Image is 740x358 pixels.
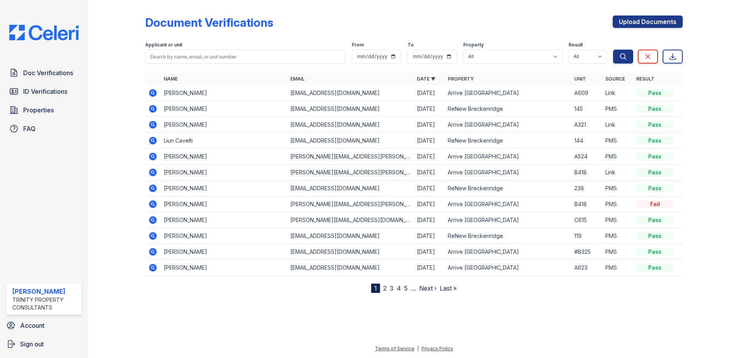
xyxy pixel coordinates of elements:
a: Result [636,76,654,82]
td: PMS [602,101,633,117]
td: Liun Cavelti [161,133,287,149]
a: Date ▼ [417,76,435,82]
td: Arrive [GEOGRAPHIC_DATA] [445,244,571,260]
td: [DATE] [414,165,445,181]
td: C615 [571,212,602,228]
div: Pass [636,248,673,256]
td: [EMAIL_ADDRESS][DOMAIN_NAME] [287,133,414,149]
a: Doc Verifications [6,65,82,81]
td: [PERSON_NAME] [161,212,287,228]
td: #B325 [571,244,602,260]
span: Sign out [20,339,44,349]
div: [PERSON_NAME] [12,287,79,296]
a: Terms of Service [375,346,415,351]
td: [PERSON_NAME] [161,196,287,212]
td: Arrive [GEOGRAPHIC_DATA] [445,260,571,276]
td: 144 [571,133,602,149]
td: [DATE] [414,196,445,212]
td: [PERSON_NAME][EMAIL_ADDRESS][PERSON_NAME][DOMAIN_NAME] [287,165,414,181]
td: [DATE] [414,85,445,101]
a: 4 [397,284,401,292]
td: Link [602,117,633,133]
td: [DATE] [414,117,445,133]
td: [DATE] [414,149,445,165]
td: [DATE] [414,212,445,228]
div: Pass [636,89,673,97]
td: ReNew Breckenridge [445,101,571,117]
a: Last » [440,284,457,292]
td: [EMAIL_ADDRESS][DOMAIN_NAME] [287,228,414,244]
td: A609 [571,85,602,101]
td: A623 [571,260,602,276]
td: Link [602,165,633,181]
td: [DATE] [414,181,445,196]
td: [PERSON_NAME] [161,149,287,165]
td: Arrive [GEOGRAPHIC_DATA] [445,212,571,228]
td: PMS [602,228,633,244]
td: PMS [602,133,633,149]
label: Result [569,42,583,48]
td: [PERSON_NAME] [161,228,287,244]
td: ReNew Breckenridge [445,133,571,149]
td: 145 [571,101,602,117]
a: Property [448,76,474,82]
td: 119 [571,228,602,244]
td: [PERSON_NAME] [161,181,287,196]
td: [PERSON_NAME][EMAIL_ADDRESS][DOMAIN_NAME] [287,212,414,228]
div: Trinity Property Consultants [12,296,79,312]
span: Doc Verifications [23,68,73,77]
td: [DATE] [414,260,445,276]
td: [PERSON_NAME][EMAIL_ADDRESS][PERSON_NAME][DOMAIN_NAME] [287,149,414,165]
td: Arrive [GEOGRAPHIC_DATA] [445,149,571,165]
td: [PERSON_NAME] [161,117,287,133]
td: PMS [602,244,633,260]
td: B418 [571,165,602,181]
a: Unit [574,76,586,82]
td: PMS [602,212,633,228]
img: CE_Logo_Blue-a8612792a0a2168367f1c8372b55b34899dd931a85d93a1a3d3e32e68fde9ad4.png [3,25,85,40]
div: Pass [636,137,673,145]
td: [EMAIL_ADDRESS][DOMAIN_NAME] [287,244,414,260]
a: Privacy Policy [421,346,453,351]
td: [DATE] [414,228,445,244]
a: FAQ [6,121,82,136]
td: A321 [571,117,602,133]
a: Name [164,76,178,82]
input: Search by name, email, or unit number [145,50,346,64]
div: Pass [636,153,673,160]
td: [EMAIL_ADDRESS][DOMAIN_NAME] [287,101,414,117]
a: ID Verifications [6,84,82,99]
td: 238 [571,181,602,196]
td: PMS [602,260,633,276]
div: Pass [636,264,673,272]
button: Sign out [3,336,85,352]
a: Upload Documents [613,15,683,28]
div: Pass [636,105,673,113]
div: | [417,346,419,351]
td: Arrive [GEOGRAPHIC_DATA] [445,165,571,181]
td: [EMAIL_ADDRESS][DOMAIN_NAME] [287,117,414,133]
td: PMS [602,181,633,196]
span: FAQ [23,124,36,133]
a: Next › [419,284,437,292]
label: To [408,42,414,48]
div: Document Verifications [145,15,273,29]
label: Property [463,42,484,48]
div: Pass [636,169,673,176]
label: Applicant or unit [145,42,182,48]
span: Properties [23,105,54,115]
div: Pass [636,184,673,192]
div: Pass [636,232,673,240]
td: [EMAIL_ADDRESS][DOMAIN_NAME] [287,181,414,196]
a: Account [3,318,85,333]
td: A524 [571,149,602,165]
a: Email [290,76,305,82]
td: Arrive [GEOGRAPHIC_DATA] [445,85,571,101]
td: [PERSON_NAME] [161,165,287,181]
td: PMS [602,149,633,165]
a: 3 [390,284,394,292]
td: [PERSON_NAME] [161,260,287,276]
td: [DATE] [414,133,445,149]
td: ReNew Breckenridge [445,181,571,196]
td: Arrive [GEOGRAPHIC_DATA] [445,117,571,133]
